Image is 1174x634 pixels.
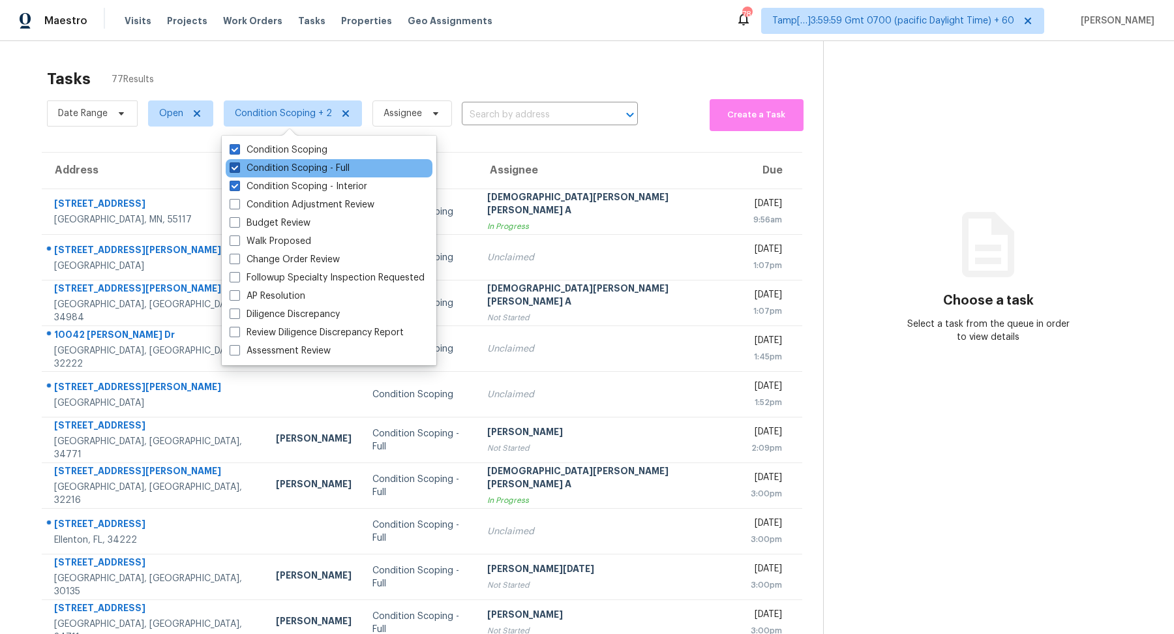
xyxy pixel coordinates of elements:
[230,253,340,266] label: Change Order Review
[54,260,255,273] div: [GEOGRAPHIC_DATA]
[230,235,311,248] label: Walk Proposed
[230,143,327,157] label: Condition Scoping
[54,556,255,572] div: [STREET_ADDRESS]
[230,271,425,284] label: Followup Specialty Inspection Requested
[772,14,1014,27] span: Tamp[…]3:59:59 Gmt 0700 (pacific Daylight Time) + 60
[487,525,730,538] div: Unclaimed
[487,608,730,624] div: [PERSON_NAME]
[159,107,183,120] span: Open
[751,350,782,363] div: 1:45pm
[751,380,782,396] div: [DATE]
[112,73,154,86] span: 77 Results
[751,517,782,533] div: [DATE]
[58,107,108,120] span: Date Range
[751,425,782,442] div: [DATE]
[372,564,466,590] div: Condition Scoping - Full
[487,342,730,355] div: Unclaimed
[276,432,352,448] div: [PERSON_NAME]
[54,419,255,435] div: [STREET_ADDRESS]
[276,569,352,585] div: [PERSON_NAME]
[54,435,255,461] div: [GEOGRAPHIC_DATA], [GEOGRAPHIC_DATA], 34771
[751,213,782,226] div: 9:56am
[751,197,782,213] div: [DATE]
[487,464,730,494] div: [DEMOGRAPHIC_DATA][PERSON_NAME] [PERSON_NAME] A
[751,608,782,624] div: [DATE]
[54,243,255,260] div: [STREET_ADDRESS][PERSON_NAME]
[487,562,730,579] div: [PERSON_NAME][DATE]
[487,442,730,455] div: Not Started
[54,213,255,226] div: [GEOGRAPHIC_DATA], MN, 55117
[487,425,730,442] div: [PERSON_NAME]
[230,217,310,230] label: Budget Review
[751,288,782,305] div: [DATE]
[372,473,466,499] div: Condition Scoping - Full
[54,328,255,344] div: 10042 [PERSON_NAME] Dr
[742,8,751,21] div: 784
[54,380,255,397] div: [STREET_ADDRESS][PERSON_NAME]
[54,601,255,618] div: [STREET_ADDRESS]
[54,534,255,547] div: Ellenton, FL, 34222
[230,308,340,321] label: Diligence Discrepancy
[223,14,282,27] span: Work Orders
[751,579,782,592] div: 3:00pm
[54,197,255,213] div: [STREET_ADDRESS]
[54,517,255,534] div: [STREET_ADDRESS]
[230,326,404,339] label: Review Diligence Discrepancy Report
[1076,14,1154,27] span: [PERSON_NAME]
[408,14,492,27] span: Geo Assignments
[230,344,331,357] label: Assessment Review
[54,397,255,410] div: [GEOGRAPHIC_DATA]
[167,14,207,27] span: Projects
[54,572,255,598] div: [GEOGRAPHIC_DATA], [GEOGRAPHIC_DATA], 30135
[487,282,730,311] div: [DEMOGRAPHIC_DATA][PERSON_NAME] [PERSON_NAME] A
[230,290,305,303] label: AP Resolution
[372,388,466,401] div: Condition Scoping
[487,190,730,220] div: [DEMOGRAPHIC_DATA][PERSON_NAME] [PERSON_NAME] A
[906,318,1071,344] div: Select a task from the queue in order to view details
[54,481,255,507] div: [GEOGRAPHIC_DATA], [GEOGRAPHIC_DATA], 32216
[54,464,255,481] div: [STREET_ADDRESS][PERSON_NAME]
[54,298,255,324] div: [GEOGRAPHIC_DATA], [GEOGRAPHIC_DATA], 34984
[54,282,255,298] div: [STREET_ADDRESS][PERSON_NAME]
[477,153,740,189] th: Assignee
[125,14,151,27] span: Visits
[751,396,782,409] div: 1:52pm
[276,614,352,631] div: [PERSON_NAME]
[740,153,802,189] th: Due
[42,153,265,189] th: Address
[341,14,392,27] span: Properties
[235,107,332,120] span: Condition Scoping + 2
[276,477,352,494] div: [PERSON_NAME]
[230,180,367,193] label: Condition Scoping - Interior
[298,16,325,25] span: Tasks
[384,107,422,120] span: Assignee
[751,562,782,579] div: [DATE]
[751,442,782,455] div: 2:09pm
[751,533,782,546] div: 3:00pm
[372,427,466,453] div: Condition Scoping - Full
[751,487,782,500] div: 3:00pm
[710,99,804,131] button: Create a Task
[751,334,782,350] div: [DATE]
[487,494,730,507] div: In Progress
[372,519,466,545] div: Condition Scoping - Full
[487,220,730,233] div: In Progress
[47,72,91,85] h2: Tasks
[751,243,782,259] div: [DATE]
[943,294,1034,307] h3: Choose a task
[54,344,255,370] div: [GEOGRAPHIC_DATA], [GEOGRAPHIC_DATA], 32222
[487,311,730,324] div: Not Started
[716,108,797,123] span: Create a Task
[751,305,782,318] div: 1:07pm
[621,106,639,124] button: Open
[751,471,782,487] div: [DATE]
[230,162,350,175] label: Condition Scoping - Full
[44,14,87,27] span: Maestro
[462,105,601,125] input: Search by address
[487,579,730,592] div: Not Started
[751,259,782,272] div: 1:07pm
[487,251,730,264] div: Unclaimed
[487,388,730,401] div: Unclaimed
[230,198,374,211] label: Condition Adjustment Review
